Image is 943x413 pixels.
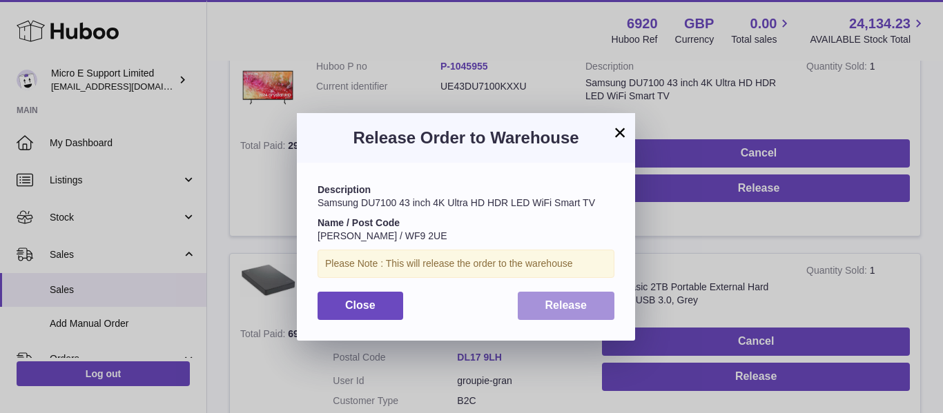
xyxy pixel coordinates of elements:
[612,124,628,141] button: ×
[318,197,595,208] span: Samsung DU7100 43 inch 4K Ultra HD HDR LED WiFi Smart TV
[545,299,587,311] span: Release
[318,184,371,195] strong: Description
[318,230,447,241] span: [PERSON_NAME] / WF9 2UE
[318,127,614,149] h3: Release Order to Warehouse
[318,250,614,278] div: Please Note : This will release the order to the warehouse
[518,292,615,320] button: Release
[318,292,403,320] button: Close
[345,299,376,311] span: Close
[318,217,400,228] strong: Name / Post Code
